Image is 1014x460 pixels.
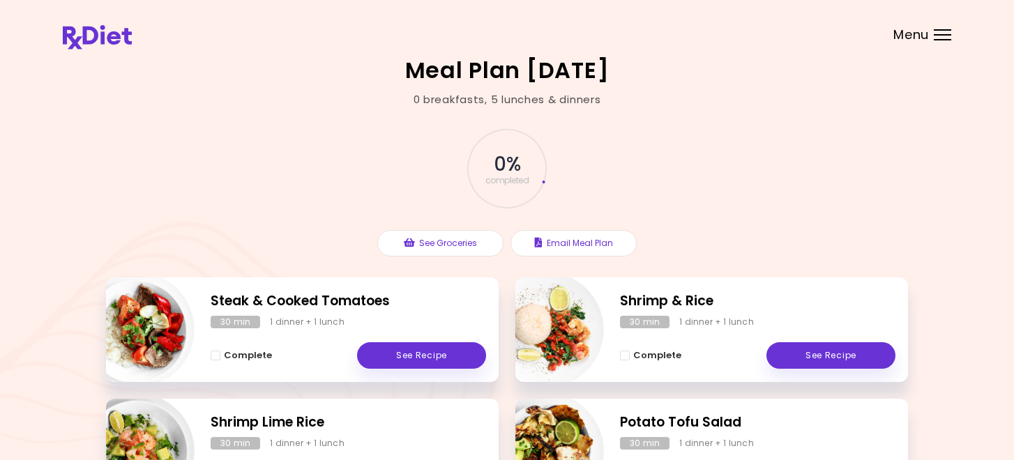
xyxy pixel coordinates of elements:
div: 1 dinner + 1 lunch [679,316,754,328]
button: Email Meal Plan [510,230,637,256]
div: 1 dinner + 1 lunch [270,316,345,328]
span: 0 % [494,153,520,176]
h2: Meal Plan [DATE] [405,59,610,82]
h2: Steak & Cooked Tomatoes [211,291,486,312]
div: 30 min [211,437,260,450]
div: 1 dinner + 1 lunch [679,437,754,450]
h2: Potato Tofu Salad [620,413,895,433]
div: 1 dinner + 1 lunch [270,437,345,450]
button: Complete - Shrimp & Rice [620,347,681,364]
button: Complete - Steak & Cooked Tomatoes [211,347,272,364]
h2: Shrimp Lime Rice [211,413,486,433]
a: See Recipe - Steak & Cooked Tomatoes [357,342,486,369]
img: Info - Shrimp & Rice [488,272,604,388]
div: 0 breakfasts , 5 lunches & dinners [414,92,601,108]
span: Complete [633,350,681,361]
span: Complete [224,350,272,361]
div: 30 min [211,316,260,328]
img: RxDiet [63,25,132,49]
button: See Groceries [377,230,504,256]
a: See Recipe - Shrimp & Rice [766,342,895,369]
img: Info - Steak & Cooked Tomatoes [79,272,195,388]
h2: Shrimp & Rice [620,291,895,312]
span: completed [485,176,529,185]
span: Menu [893,29,929,41]
div: 30 min [620,437,669,450]
div: 30 min [620,316,669,328]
